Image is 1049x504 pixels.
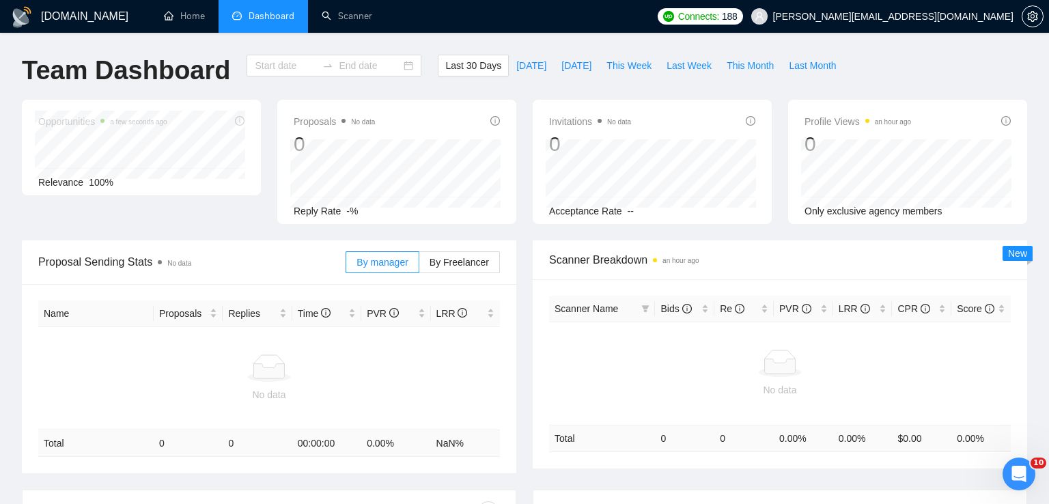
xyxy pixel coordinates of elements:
[839,303,870,314] span: LRR
[746,116,755,126] span: info-circle
[555,303,618,314] span: Scanner Name
[628,206,634,216] span: --
[1031,458,1046,468] span: 10
[805,131,911,157] div: 0
[805,113,911,130] span: Profile Views
[1003,458,1035,490] iframe: Intercom live chat
[660,303,691,314] span: Bids
[346,206,358,216] span: -%
[361,430,430,457] td: 0.00 %
[892,425,951,451] td: $ 0.00
[805,206,942,216] span: Only exclusive agency members
[714,425,774,451] td: 0
[781,55,843,76] button: Last Month
[89,177,113,188] span: 100%
[549,251,1011,268] span: Scanner Breakdown
[779,303,811,314] span: PVR
[38,253,346,270] span: Proposal Sending Stats
[549,131,631,157] div: 0
[321,308,331,318] span: info-circle
[678,9,719,24] span: Connects:
[861,304,870,313] span: info-circle
[490,116,500,126] span: info-circle
[663,11,674,22] img: upwork-logo.png
[606,58,652,73] span: This Week
[682,304,692,313] span: info-circle
[641,305,649,313] span: filter
[38,177,83,188] span: Relevance
[351,118,375,126] span: No data
[154,430,223,457] td: 0
[722,9,737,24] span: 188
[298,308,331,319] span: Time
[367,308,399,319] span: PVR
[735,304,744,313] span: info-circle
[516,58,546,73] span: [DATE]
[223,300,292,327] th: Replies
[897,303,929,314] span: CPR
[322,60,333,71] span: to
[38,300,154,327] th: Name
[951,425,1011,451] td: 0.00 %
[1022,11,1043,22] span: setting
[154,300,223,327] th: Proposals
[159,306,207,321] span: Proposals
[430,257,489,268] span: By Freelancer
[164,10,205,22] a: homeHome
[223,430,292,457] td: 0
[774,425,833,451] td: 0.00 %
[561,58,591,73] span: [DATE]
[294,206,341,216] span: Reply Rate
[639,298,652,319] span: filter
[458,308,467,318] span: info-circle
[322,60,333,71] span: swap-right
[232,11,242,20] span: dashboard
[509,55,554,76] button: [DATE]
[292,430,361,457] td: 00:00:00
[719,55,781,76] button: This Month
[431,430,500,457] td: NaN %
[985,304,994,313] span: info-circle
[727,58,774,73] span: This Month
[833,425,893,451] td: 0.00 %
[1008,248,1027,259] span: New
[1022,11,1044,22] a: setting
[356,257,408,268] span: By manager
[554,55,599,76] button: [DATE]
[167,260,191,267] span: No data
[921,304,930,313] span: info-circle
[445,58,501,73] span: Last 30 Days
[655,425,714,451] td: 0
[38,430,154,457] td: Total
[789,58,836,73] span: Last Month
[44,387,494,402] div: No data
[249,10,294,22] span: Dashboard
[720,303,744,314] span: Re
[662,257,699,264] time: an hour ago
[957,303,994,314] span: Score
[875,118,911,126] time: an hour ago
[1022,5,1044,27] button: setting
[659,55,719,76] button: Last Week
[607,118,631,126] span: No data
[294,131,375,157] div: 0
[322,10,372,22] a: searchScanner
[549,113,631,130] span: Invitations
[11,6,33,28] img: logo
[667,58,712,73] span: Last Week
[228,306,276,321] span: Replies
[436,308,468,319] span: LRR
[294,113,375,130] span: Proposals
[438,55,509,76] button: Last 30 Days
[1001,116,1011,126] span: info-circle
[255,58,317,73] input: Start date
[599,55,659,76] button: This Week
[802,304,811,313] span: info-circle
[22,55,230,87] h1: Team Dashboard
[755,12,764,21] span: user
[549,425,655,451] td: Total
[389,308,399,318] span: info-circle
[555,382,1005,397] div: No data
[339,58,401,73] input: End date
[549,206,622,216] span: Acceptance Rate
